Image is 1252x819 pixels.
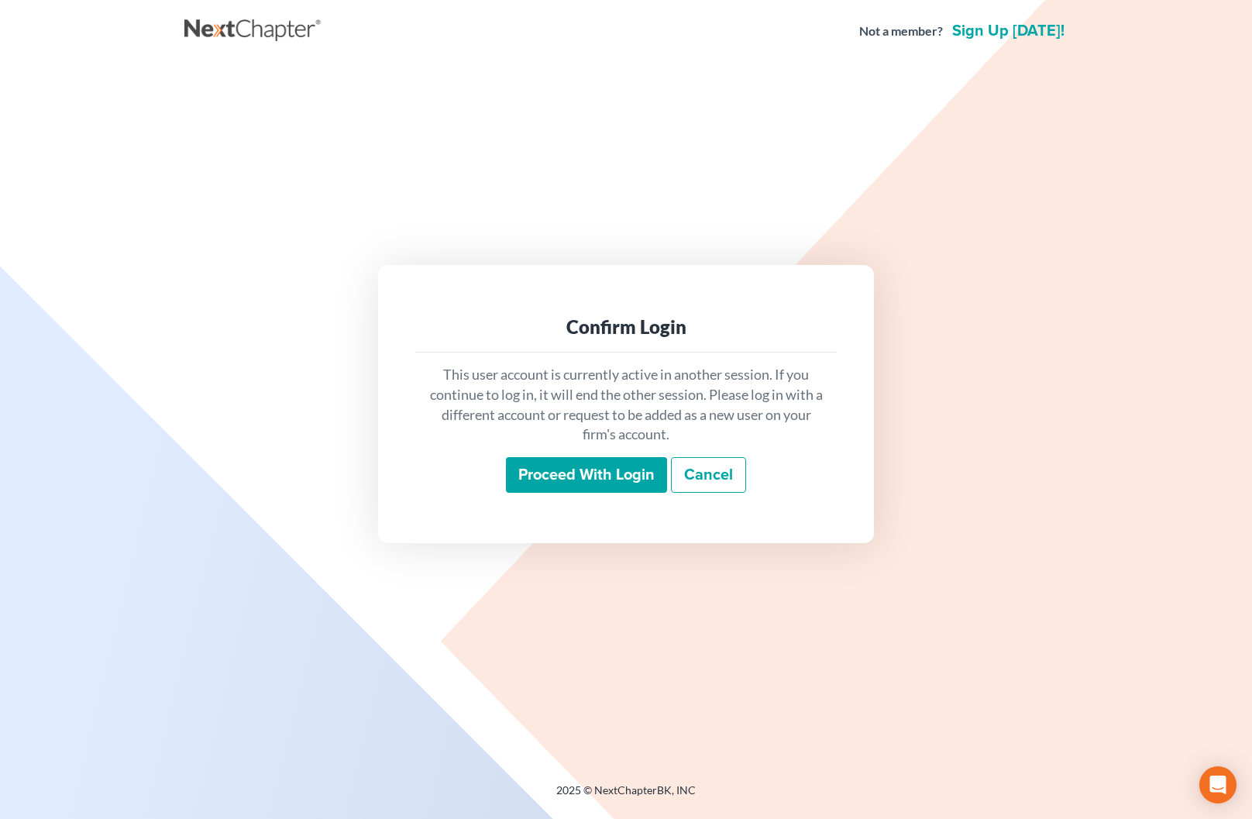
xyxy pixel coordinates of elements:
p: This user account is currently active in another session. If you continue to log in, it will end ... [428,365,824,445]
a: Sign up [DATE]! [949,23,1068,39]
strong: Not a member? [859,22,943,40]
a: Cancel [671,457,746,493]
div: 2025 © NextChapterBK, INC [184,783,1068,810]
div: Open Intercom Messenger [1199,766,1237,804]
div: Confirm Login [428,315,824,339]
input: Proceed with login [506,457,667,493]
